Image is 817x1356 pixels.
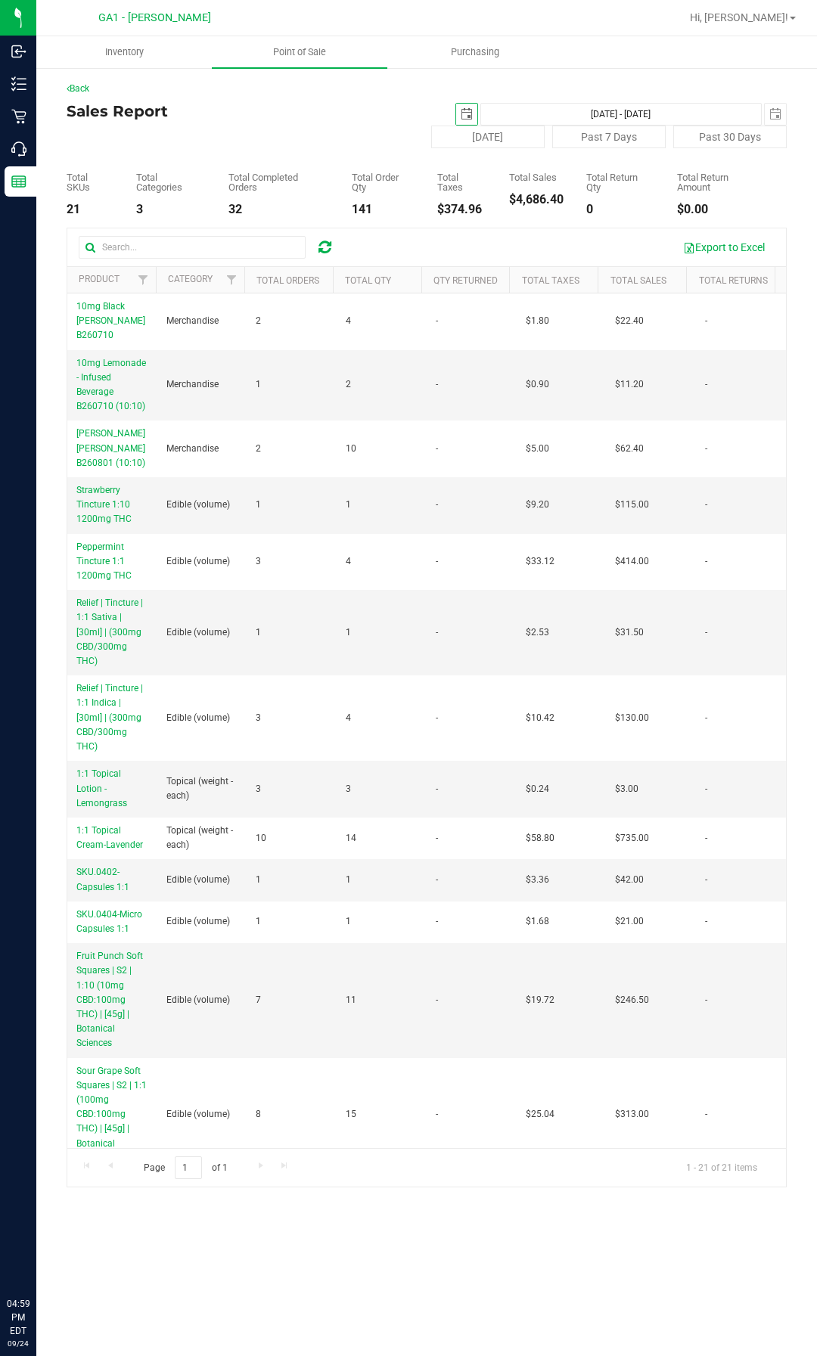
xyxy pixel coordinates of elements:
[76,358,146,412] span: 10mg Lemonade - Infused Beverage B260710 (10:10)
[705,498,707,512] span: -
[456,104,477,125] span: select
[526,914,549,929] span: $1.68
[346,711,351,725] span: 4
[11,44,26,59] inline-svg: Inbound
[437,203,486,216] div: $374.96
[212,36,387,68] a: Point of Sale
[166,993,230,1007] span: Edible (volume)
[436,314,438,328] span: -
[436,831,438,846] span: -
[705,831,707,846] span: -
[76,1066,147,1163] span: Sour Grape Soft Squares | S2 | 1:1 (100mg CBD:100mg THC) | [45g] | Botanical Sciences
[765,104,786,125] span: select
[526,377,549,392] span: $0.90
[98,11,211,24] span: GA1 - [PERSON_NAME]
[526,1107,555,1122] span: $25.04
[615,625,644,640] span: $31.50
[674,1156,769,1179] span: 1 - 21 of 21 items
[352,203,415,216] div: 141
[677,203,764,216] div: $0.00
[346,377,351,392] span: 2
[168,274,213,284] a: Category
[705,554,707,569] span: -
[166,873,230,887] span: Edible (volume)
[615,831,649,846] span: $735.00
[346,873,351,887] span: 1
[705,711,707,725] span: -
[345,275,391,286] a: Total Qty
[526,498,549,512] span: $9.20
[256,831,266,846] span: 10
[526,625,549,640] span: $2.53
[256,377,261,392] span: 1
[677,172,764,192] div: Total Return Amount
[76,768,127,808] span: 1:1 Topical Lotion - Lemongrass
[522,275,579,286] a: Total Taxes
[615,442,644,456] span: $62.40
[36,36,212,68] a: Inventory
[526,442,549,456] span: $5.00
[67,203,113,216] div: 21
[219,267,244,293] a: Filter
[256,873,261,887] span: 1
[166,774,238,803] span: Topical (weight - each)
[705,442,707,456] span: -
[346,554,351,569] span: 4
[615,1107,649,1122] span: $313.00
[228,203,329,216] div: 32
[7,1297,30,1338] p: 04:59 PM EDT
[346,782,351,796] span: 3
[166,1107,230,1122] span: Edible (volume)
[76,683,143,752] span: Relief | Tincture | 1:1 Indica | [30ml] | (300mg CBD/300mg THC)
[705,377,707,392] span: -
[346,314,351,328] span: 4
[166,442,219,456] span: Merchandise
[256,1107,261,1122] span: 8
[76,951,143,1048] span: Fruit Punch Soft Squares | S2 | 1:10 (10mg CBD:100mg THC) | [45g] | Botanical Sciences
[431,126,545,148] button: [DATE]
[526,873,549,887] span: $3.36
[615,993,649,1007] span: $246.50
[76,485,132,524] span: Strawberry Tincture 1:10 1200mg THC
[615,782,638,796] span: $3.00
[436,498,438,512] span: -
[256,914,261,929] span: 1
[610,275,666,286] a: Total Sales
[76,597,143,666] span: Relief | Tincture | 1:1 Sativa | [30ml] | (300mg CBD/300mg THC)
[705,1107,707,1122] span: -
[15,1235,61,1280] iframe: Resource center
[11,109,26,124] inline-svg: Retail
[436,914,438,929] span: -
[131,267,156,293] a: Filter
[615,498,649,512] span: $115.00
[256,275,319,286] a: Total Orders
[11,141,26,157] inline-svg: Call Center
[166,824,238,852] span: Topical (weight - each)
[346,831,356,846] span: 14
[699,275,768,286] a: Total Returns
[166,914,230,929] span: Edible (volume)
[436,873,438,887] span: -
[586,172,654,192] div: Total Return Qty
[76,825,143,850] span: 1:1 Topical Cream-Lavender
[76,301,145,340] span: 10mg Black [PERSON_NAME] B260710
[436,554,438,569] span: -
[67,172,113,192] div: Total SKUs
[67,103,306,119] h4: Sales Report
[228,172,329,192] div: Total Completed Orders
[346,625,351,640] span: 1
[436,1107,438,1122] span: -
[76,541,132,581] span: Peppermint Tincture 1:1 1200mg THC
[526,993,555,1007] span: $19.72
[673,234,775,260] button: Export to Excel
[256,314,261,328] span: 2
[166,498,230,512] span: Edible (volume)
[615,914,644,929] span: $21.00
[136,172,206,192] div: Total Categories
[79,236,306,259] input: Search...
[705,873,707,887] span: -
[11,76,26,92] inline-svg: Inventory
[615,554,649,569] span: $414.00
[256,625,261,640] span: 1
[436,993,438,1007] span: -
